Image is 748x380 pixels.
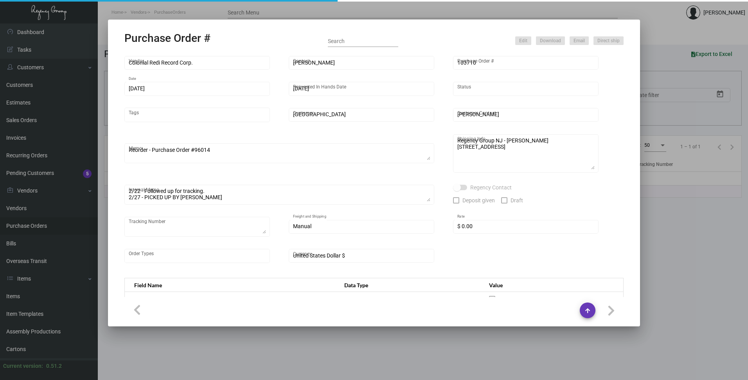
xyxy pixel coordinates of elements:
button: Edit [515,36,531,45]
span: Draft [511,196,523,205]
span: Email [574,38,585,44]
button: Email [570,36,589,45]
button: Direct ship [593,36,624,45]
span: Deposit given [462,196,495,205]
span: Boolean [344,295,364,302]
span: Order On Hold [134,295,171,302]
span: Manual [293,223,311,229]
div: 0.51.2 [46,362,62,370]
h2: Purchase Order # [124,32,210,45]
th: Field Name [125,278,337,292]
span: Regency Contact [470,183,512,192]
div: Current version: [3,362,43,370]
span: Download [540,38,561,44]
th: Value [481,278,623,292]
th: Data Type [336,278,481,292]
span: Direct ship [597,38,620,44]
span: Edit [519,38,527,44]
button: Download [536,36,565,45]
